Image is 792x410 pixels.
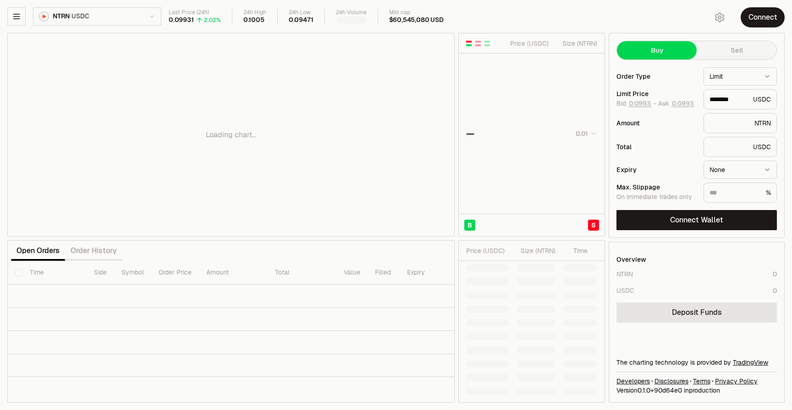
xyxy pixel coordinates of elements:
[204,16,221,24] div: 2.02%
[741,7,785,27] button: Connect
[40,12,48,21] img: NTRN Logo
[704,137,777,157] div: USDC
[654,377,688,386] a: Disclosures
[336,9,367,16] div: 24h Volume
[616,91,696,97] div: Limit Price
[616,286,634,295] div: USDC
[151,261,199,285] th: Order Price
[563,246,588,255] div: Time
[616,358,777,367] div: The charting technology is provided by
[693,377,710,386] a: Terms
[616,100,656,108] span: Bid -
[15,269,22,276] button: Select all
[616,73,696,80] div: Order Type
[556,39,597,48] div: Size ( NTRN )
[616,270,633,279] div: NTRN
[243,9,266,16] div: 24h High
[466,246,509,255] div: Price ( USDC )
[169,9,221,16] div: Last Price (24h)
[616,167,696,173] div: Expiry
[715,377,758,386] a: Privacy Policy
[465,40,473,47] button: Show Buy and Sell Orders
[616,193,696,201] div: On immediate trades only
[617,41,697,59] button: Buy
[733,358,768,367] a: TradingView
[400,261,462,285] th: Expiry
[704,183,777,203] div: %
[169,16,194,24] div: 0.09931
[268,261,336,285] th: Total
[71,12,89,21] span: USDC
[616,120,696,126] div: Amount
[704,161,777,179] button: None
[616,144,696,150] div: Total
[616,255,646,264] div: Overview
[517,246,555,255] div: Size ( NTRN )
[22,261,87,285] th: Time
[389,9,444,16] div: Mkt cap
[773,270,777,279] div: 0
[616,302,777,323] a: Deposit Funds
[616,377,650,386] a: Developers
[671,100,695,107] button: 0.0993
[508,39,549,48] div: Price ( USDC )
[389,16,444,24] div: $60,545,080 USD
[53,12,70,21] span: NTRN
[697,41,776,59] button: Sell
[289,9,313,16] div: 24h Low
[654,386,682,394] span: 90d64e0a1ffc4a47e39bc5baddb21423c64c2cb0
[616,210,777,230] button: Connect Wallet
[289,16,313,24] div: 0.09471
[114,261,151,285] th: Symbol
[628,100,652,107] button: 0.0993
[704,67,777,86] button: Limit
[484,40,491,47] button: Show Buy Orders Only
[11,242,65,260] button: Open Orders
[704,113,777,133] div: NTRN
[616,184,696,190] div: Max. Slippage
[87,261,114,285] th: Side
[368,261,400,285] th: Filled
[616,386,777,395] div: Version 0.1.0 + in production
[658,100,695,108] span: Ask
[65,242,122,260] button: Order History
[474,40,482,47] button: Show Sell Orders Only
[336,261,368,285] th: Value
[466,127,474,140] div: —
[591,221,596,230] span: S
[704,89,777,109] div: USDC
[467,221,472,230] span: B
[243,16,264,24] div: 0.1005
[773,286,777,295] div: 0
[206,129,256,140] p: Loading chart...
[199,261,268,285] th: Amount
[573,128,597,139] button: 0.01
